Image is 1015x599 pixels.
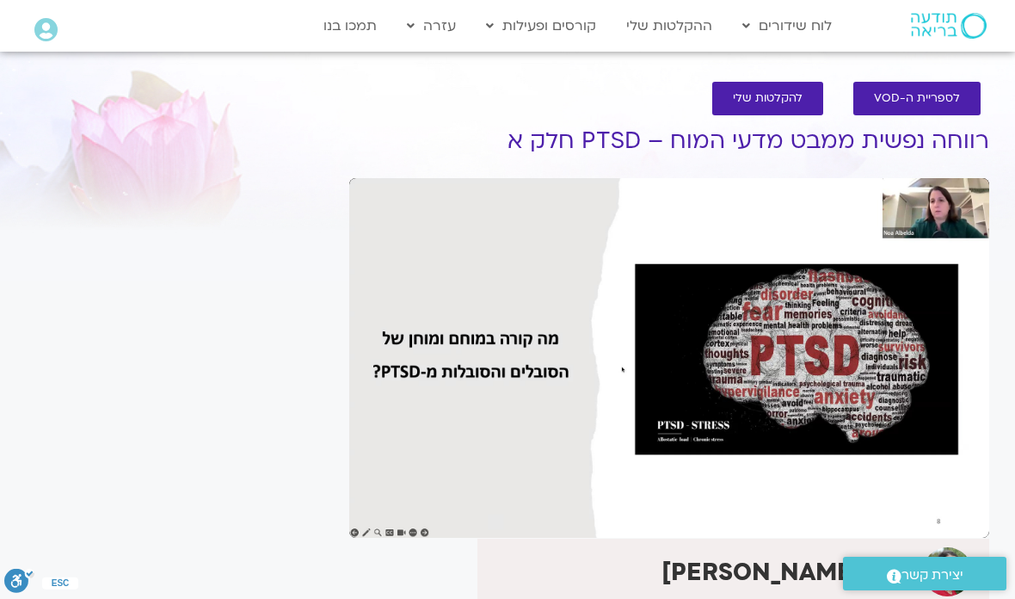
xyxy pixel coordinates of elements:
img: תודעה בריאה [911,13,987,39]
a: עזרה [398,9,464,42]
h1: רווחה נפשית ממבט מדעי המוח – PTSD חלק א [349,128,989,154]
strong: ד"ר [PERSON_NAME] [661,556,910,589]
a: יצירת קשר [843,557,1006,590]
a: להקלטות שלי [712,82,823,115]
a: לספריית ה-VOD [853,82,981,115]
span: יצירת קשר [901,564,963,587]
a: לוח שידורים [734,9,840,42]
span: להקלטות שלי [733,92,803,105]
a: תמכו בנו [315,9,385,42]
a: קורסים ופעילות [477,9,605,42]
a: ההקלטות שלי [618,9,721,42]
span: לספריית ה-VOD [874,92,960,105]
